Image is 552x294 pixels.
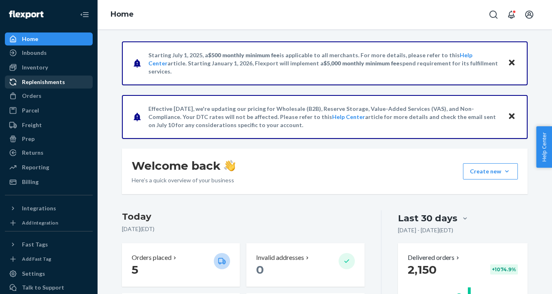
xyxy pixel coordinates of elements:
div: Add Fast Tag [22,255,51,262]
p: Starting July 1, 2025, a is applicable to all merchants. For more details, please refer to this a... [148,51,500,76]
a: Freight [5,119,93,132]
p: Effective [DATE], we're updating our pricing for Wholesale (B2B), Reserve Storage, Value-Added Se... [148,105,500,129]
span: 5 [132,263,138,277]
button: Invalid addresses 0 [246,243,364,287]
img: hand-wave emoji [224,160,235,171]
div: + 1074.9 % [490,264,518,275]
div: Inbounds [22,49,47,57]
button: Close [506,57,517,69]
div: Prep [22,135,35,143]
div: Talk to Support [22,283,64,292]
div: Returns [22,149,43,157]
a: Help Center [332,113,365,120]
div: Freight [22,121,42,129]
a: Settings [5,267,93,280]
h1: Welcome back [132,158,235,173]
div: Integrations [22,204,56,212]
a: Reporting [5,161,93,174]
span: 2,150 [408,263,437,277]
button: Close [506,111,517,123]
ol: breadcrumbs [104,3,140,26]
div: Settings [22,270,45,278]
span: $5,000 monthly minimum fee [324,60,400,67]
p: Invalid addresses [256,253,304,262]
a: Add Integration [5,218,93,228]
div: Fast Tags [22,240,48,249]
div: Reporting [22,163,49,171]
a: Billing [5,175,93,188]
div: Billing [22,178,39,186]
h3: Today [122,210,365,223]
button: Integrations [5,202,93,215]
span: $500 monthly minimum fee [208,52,280,58]
span: 0 [256,263,264,277]
span: Support [17,6,46,13]
div: Add Integration [22,219,58,226]
button: Open notifications [503,6,519,23]
a: Prep [5,132,93,145]
button: Delivered orders [408,253,461,262]
p: [DATE] - [DATE] ( EDT ) [398,226,453,234]
img: Flexport logo [9,11,43,19]
a: Inbounds [5,46,93,59]
div: Replenishments [22,78,65,86]
button: Create new [463,163,518,179]
p: Here’s a quick overview of your business [132,176,235,184]
div: Last 30 days [398,212,457,225]
p: [DATE] ( EDT ) [122,225,365,233]
a: Add Fast Tag [5,254,93,264]
div: Inventory [22,63,48,71]
button: Fast Tags [5,238,93,251]
button: Help Center [536,126,552,168]
a: Parcel [5,104,93,117]
button: Talk to Support [5,281,93,294]
a: Returns [5,146,93,159]
div: Orders [22,92,41,100]
a: Replenishments [5,76,93,89]
a: Orders [5,89,93,102]
a: Home [111,10,134,19]
a: Home [5,32,93,45]
button: Orders placed 5 [122,243,240,287]
button: Close Navigation [76,6,93,23]
div: Parcel [22,106,39,115]
a: Inventory [5,61,93,74]
button: Open account menu [521,6,537,23]
div: Home [22,35,38,43]
button: Open Search Box [485,6,502,23]
p: Orders placed [132,253,172,262]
